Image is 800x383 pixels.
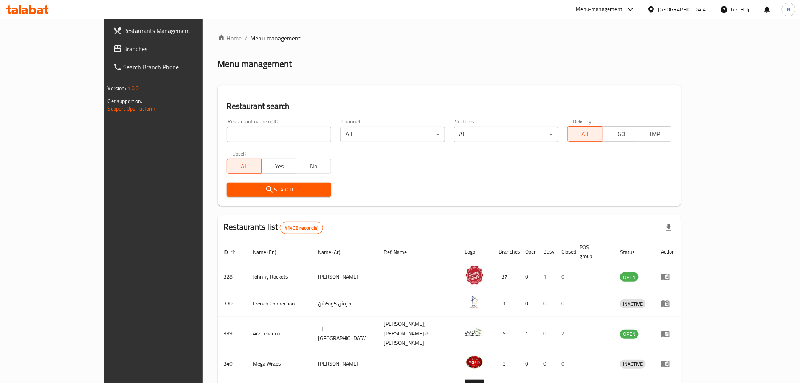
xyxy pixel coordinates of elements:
[787,5,790,14] span: N
[454,127,558,142] div: All
[261,159,296,174] button: Yes
[519,317,538,350] td: 1
[660,219,678,237] div: Export file
[567,126,603,142] button: All
[556,240,574,263] th: Closed
[556,290,574,317] td: 0
[640,129,669,140] span: TMP
[538,263,556,290] td: 1
[280,224,323,232] span: 41408 record(s)
[108,83,126,93] span: Version:
[227,183,331,197] button: Search
[280,222,323,234] div: Total records count
[493,317,519,350] td: 9
[233,185,325,195] span: Search
[465,353,484,372] img: Mega Wraps
[247,263,312,290] td: Johnny Rockets
[108,104,156,114] a: Support.OpsPlatform
[218,58,292,70] h2: Menu management
[606,129,634,140] span: TGO
[620,300,646,308] span: INACTIVE
[299,161,328,172] span: No
[602,126,637,142] button: TGO
[296,159,331,174] button: No
[465,323,484,342] img: Arz Lebanon
[637,126,672,142] button: TMP
[519,240,538,263] th: Open
[519,263,538,290] td: 0
[655,240,681,263] th: Action
[538,290,556,317] td: 0
[253,248,287,257] span: Name (En)
[519,290,538,317] td: 0
[519,350,538,377] td: 0
[312,290,378,317] td: فرنش كونكشن
[232,151,246,156] label: Upsell
[318,248,350,257] span: Name (Ar)
[661,329,675,338] div: Menu
[224,248,238,257] span: ID
[230,161,259,172] span: All
[312,350,378,377] td: [PERSON_NAME]
[312,317,378,350] td: أرز [GEOGRAPHIC_DATA]
[493,290,519,317] td: 1
[378,317,459,350] td: [PERSON_NAME],[PERSON_NAME] & [PERSON_NAME]
[658,5,708,14] div: [GEOGRAPHIC_DATA]
[620,248,645,257] span: Status
[493,263,519,290] td: 37
[312,263,378,290] td: [PERSON_NAME]
[459,240,493,263] th: Logo
[251,34,301,43] span: Menu management
[493,350,519,377] td: 3
[127,83,139,93] span: 1.0.0
[227,159,262,174] button: All
[556,317,574,350] td: 2
[661,272,675,281] div: Menu
[538,350,556,377] td: 0
[661,359,675,368] div: Menu
[224,221,324,234] h2: Restaurants list
[556,263,574,290] td: 0
[124,26,231,35] span: Restaurants Management
[538,240,556,263] th: Busy
[107,40,237,58] a: Branches
[384,248,417,257] span: Ref. Name
[538,317,556,350] td: 0
[340,127,445,142] div: All
[580,243,605,261] span: POS group
[245,34,248,43] li: /
[247,350,312,377] td: Mega Wraps
[573,119,592,124] label: Delivery
[247,290,312,317] td: French Connection
[571,129,600,140] span: All
[227,127,331,142] input: Search for restaurant name or ID..
[465,266,484,285] img: Johnny Rockets
[107,58,237,76] a: Search Branch Phone
[576,5,623,14] div: Menu-management
[661,299,675,308] div: Menu
[227,101,672,112] h2: Restaurant search
[247,317,312,350] td: Arz Lebanon
[620,360,646,368] span: INACTIVE
[620,272,639,282] div: OPEN
[218,34,681,43] nav: breadcrumb
[124,62,231,72] span: Search Branch Phone
[493,240,519,263] th: Branches
[556,350,574,377] td: 0
[107,22,237,40] a: Restaurants Management
[265,161,293,172] span: Yes
[108,96,143,106] span: Get support on:
[620,330,639,338] span: OPEN
[124,44,231,53] span: Branches
[620,273,639,282] span: OPEN
[465,293,484,311] img: French Connection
